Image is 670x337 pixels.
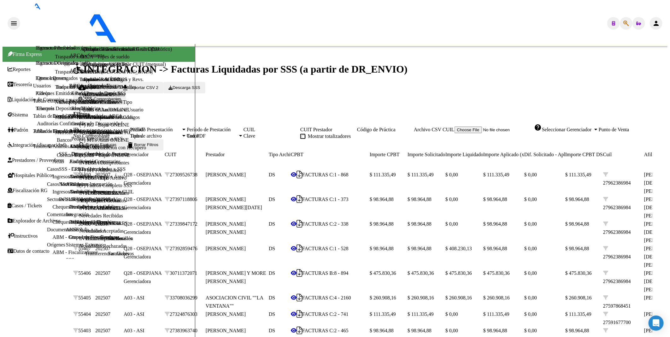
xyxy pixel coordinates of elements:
span: Casos / Tickets [8,203,42,209]
span: $ 98.964,88 [408,197,432,202]
a: (+) RG - Altas ONLINE [79,107,129,113]
span: $ 475.830,36 [565,270,592,276]
a: ANSES [66,227,82,232]
span: FACTURAS C: [302,197,334,202]
div: Open Intercom Messenger [649,316,664,331]
span: $ 475.830,36 [370,270,396,276]
div: 2 - 741 [291,310,370,318]
i: Descargar documento [297,248,302,249]
span: $ 98.964,88 [483,246,507,251]
span: [PERSON_NAME] [206,172,246,177]
span: [PERSON_NAME] [206,246,246,251]
span: DS [269,246,275,251]
a: Afiliados Empadronados [33,128,84,134]
span: $ 98.964,88 [483,197,507,202]
i: Descargar documento [297,298,302,298]
span: CPBT [291,152,303,157]
a: (+) MT - Altas ONLINE [79,137,129,143]
span: $ 98.964,88 [408,328,432,333]
span: Cuil [603,152,612,157]
span: Padrón [8,127,28,133]
datatable-header-cell: Importe CPBT [370,151,408,159]
a: Hospitales Públicos [8,173,54,178]
a: Integración (discapacidad) [8,142,66,148]
datatable-header-cell: Importe Liquidado [445,151,483,159]
span: DS [269,270,275,276]
span: $ 98.964,88 [370,197,394,202]
datatable-header-cell: Importe Solicitado [408,151,445,159]
a: Datos de contacto [8,248,50,254]
span: Liquidación de Convenios [8,97,65,103]
datatable-header-cell: Importe CPBT DS/DC [565,151,603,159]
a: ARCA [66,181,80,187]
p: - [73,51,667,57]
datatable-header-cell: Tipo Archivo [269,151,291,159]
a: Listado de Empresas [53,128,95,134]
span: Tesorería [8,82,32,87]
div: 1 - 528 [291,245,370,253]
span: $ 0,00 [524,197,537,202]
span: $ 111.335,49 [483,172,509,177]
a: Prestadores / Proveedores [8,157,64,163]
div: 27962386984 [603,204,644,212]
span: [PERSON_NAME] [206,328,246,333]
span: $ 98.964,88 [408,221,432,227]
a: ANMAT - [GEOGRAPHIC_DATA] [79,69,153,75]
span: $ 0,00 [524,172,537,177]
span: DS [269,172,275,177]
span: FACTURAS C: [302,295,334,300]
span: $ 260.908,16 [483,295,510,300]
span: FACTURAS C: [302,246,334,251]
span: $ 0,00 [445,172,458,177]
span: $ 0,00 [524,311,537,317]
span: Afiliado [644,152,661,157]
span: Tipo Archivo [269,152,296,157]
a: Tablas de Liquidaciones [33,113,82,119]
span: INTEGRACION -> Facturas Liquidadas por SSS (a partir de DR_ENVIO) [73,63,408,75]
a: Comentarios [47,212,73,217]
span: $ 0,00 [524,270,537,276]
a: (+) MT - Bajas ONLINE [79,152,130,158]
span: $ 98.964,88 [565,246,589,251]
span: $ 0,00 [524,295,537,300]
span: DS [269,221,275,227]
datatable-header-cell: Dif. Solicitado - Aplicado [524,151,565,159]
span: Dif. Solicitado - Aplicado [524,152,576,157]
span: $ 0,00 [445,221,458,227]
a: Casos [47,166,59,172]
span: $ 260.908,16 [408,295,434,300]
a: (+) MT - Adhesiones [79,168,122,173]
span: $ 98.964,88 [483,328,507,333]
span: Reportes [8,67,31,72]
div: 1 - 868 [291,171,370,179]
i: Descargar documento [297,174,302,175]
a: ARCA - Sumarte [70,53,104,58]
span: Prestador [206,152,225,157]
div: 2 - 465 [291,327,370,335]
datatable-header-cell: Cuil [603,151,644,159]
span: - osepjana [170,38,191,44]
span: $ 0,00 [445,197,458,202]
span: Archivo CSV CUIL [414,127,455,132]
span: $ 260.908,16 [565,295,592,300]
span: FACTURAS B: [302,270,334,276]
span: $ 260.908,16 [370,295,396,300]
span: $ 0,00 [445,328,458,333]
a: Todos los Usuarios [56,84,95,90]
a: Fiscalización RG [8,188,48,193]
a: (+) Padrón Completo SSS [79,183,132,188]
span: Importe Aplicado (x SAAS) [483,152,540,157]
datatable-header-cell: Importe Aplicado (x SAAS) [483,151,524,159]
span: Firma Express [8,51,42,57]
span: $ 98.964,88 [370,221,394,227]
a: Novedades Recibidas [79,213,123,219]
span: $ 475.830,36 [483,270,510,276]
div: 27597868451 [603,302,644,310]
span: $ 98.964,88 [408,246,432,251]
span: Instructivos [8,233,38,239]
span: FACTURAS C: [302,172,334,177]
span: $ 0,00 [524,221,537,227]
